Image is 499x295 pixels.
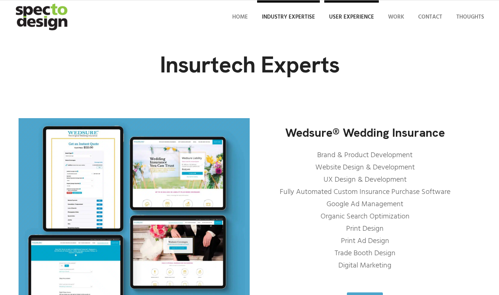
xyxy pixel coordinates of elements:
a: Home [227,0,253,34]
h1: Insurtech Experts [19,52,480,77]
span: Thoughts [456,13,484,22]
span: Industry Expertise [262,13,315,22]
a: Contact [413,0,447,34]
h3: Wedsure® Wedding Insurance [250,126,481,139]
a: User Experience [324,0,379,34]
span: Contact [418,13,442,22]
span: Work [388,13,404,22]
p: Brand & Product Development Website Design & Development UX Design & Development Fully Automated ... [250,149,481,272]
a: Thoughts [452,0,489,34]
a: Industry Expertise [257,0,320,34]
img: specto-logo-2020 [10,0,75,34]
span: Home [232,13,248,22]
span: User Experience [329,13,374,22]
a: Work [383,0,409,34]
